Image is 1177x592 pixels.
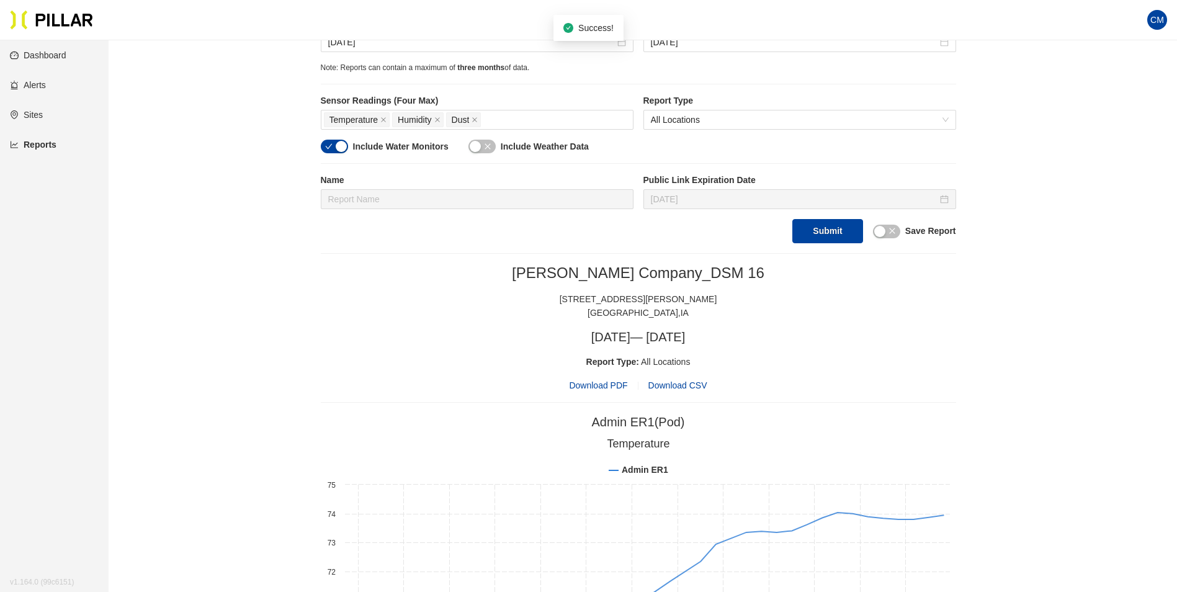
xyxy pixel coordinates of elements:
[888,227,896,235] span: close
[353,140,449,153] label: Include Water Monitors
[578,23,614,33] span: Success!
[484,143,491,150] span: close
[321,62,956,74] div: Note: Reports can contain a maximum of of data.
[792,219,862,243] button: Submit
[622,465,668,475] tspan: Admin ER1
[321,292,956,306] div: [STREET_ADDRESS][PERSON_NAME]
[472,117,478,124] span: close
[327,481,336,490] text: 75
[648,380,707,390] span: Download CSV
[398,113,431,127] span: Humidity
[321,174,633,187] label: Name
[1150,10,1164,30] span: CM
[321,306,956,320] div: [GEOGRAPHIC_DATA] , IA
[321,189,633,209] input: Report Name
[321,94,633,107] label: Sensor Readings (Four Max)
[452,113,470,127] span: Dust
[651,35,938,49] input: Aug 28, 2025
[321,330,956,345] h3: [DATE] — [DATE]
[321,264,956,282] h2: [PERSON_NAME] Company_DSM 16
[643,94,956,107] label: Report Type
[10,140,56,150] a: line-chartReports
[328,35,615,49] input: Aug 27, 2025
[321,355,956,369] div: All Locations
[10,50,66,60] a: dashboardDashboard
[329,113,378,127] span: Temperature
[586,357,639,367] span: Report Type:
[607,437,669,450] tspan: Temperature
[325,143,333,150] span: check
[643,174,956,187] label: Public Link Expiration Date
[434,117,441,124] span: close
[10,110,43,120] a: environmentSites
[380,117,387,124] span: close
[501,140,589,153] label: Include Weather Data
[327,539,336,547] text: 73
[905,225,956,238] label: Save Report
[569,379,627,392] span: Download PDF
[591,413,684,432] div: Admin ER1 (Pod)
[563,23,573,33] span: check-circle
[10,80,46,90] a: alertAlerts
[327,568,336,576] text: 72
[651,192,938,206] input: Sep 17, 2025
[651,110,949,129] span: All Locations
[327,510,336,519] text: 74
[10,10,93,30] img: Pillar Technologies
[457,63,504,72] span: three months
